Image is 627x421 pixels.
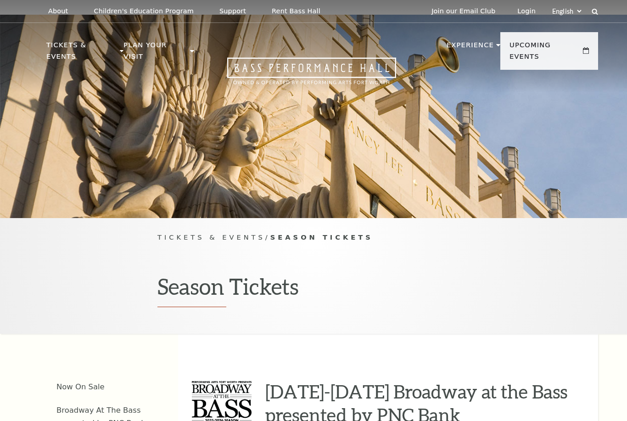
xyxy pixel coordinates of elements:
p: Experience [447,39,494,56]
p: About [48,7,68,15]
p: Tickets & Events [46,39,118,67]
p: Support [219,7,246,15]
p: Children's Education Program [94,7,194,15]
h1: Season Tickets [157,273,470,307]
p: Upcoming Events [509,39,581,67]
p: Plan Your Visit [123,39,188,67]
select: Select: [550,7,583,16]
span: Season Tickets [270,233,373,241]
a: Now On Sale [56,382,105,391]
p: Rent Bass Hall [272,7,320,15]
span: Tickets & Events [157,233,265,241]
p: / [157,232,470,243]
